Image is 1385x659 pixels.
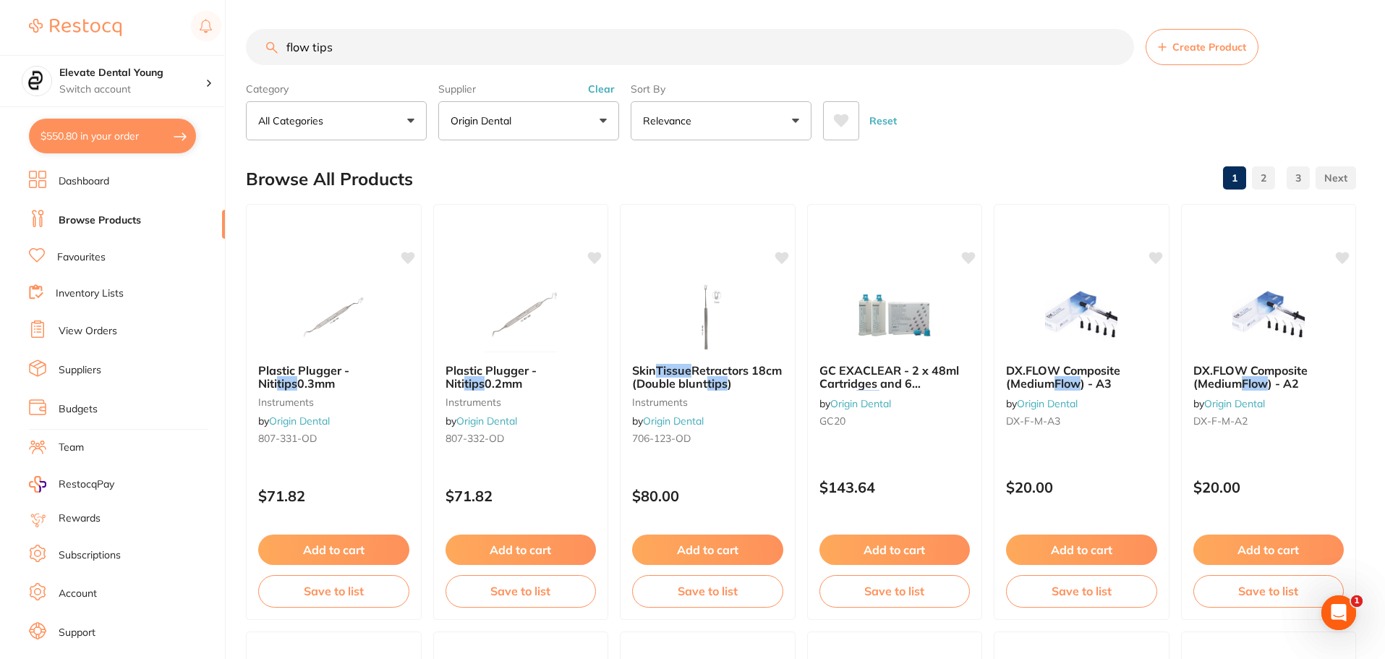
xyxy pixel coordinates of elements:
a: 1 [1223,163,1246,192]
h2: Browse All Products [246,169,413,190]
label: Supplier [438,82,619,95]
img: DX.FLOW Composite (Medium Flow) - A2 [1222,280,1316,352]
em: Tissue [656,363,691,378]
label: Category [246,82,427,95]
span: ) - A3 [1081,376,1112,391]
a: Browse Products [59,213,141,228]
a: Restocq Logo [29,11,122,44]
a: Account [59,587,97,601]
button: Add to cart [446,535,597,565]
a: Suppliers [59,363,101,378]
b: Plastic Plugger - Niti tips 0.2mm [446,364,597,391]
em: Flow [1054,376,1081,391]
a: Origin Dental [269,414,330,428]
button: Save to list [446,575,597,607]
small: instruments [632,396,783,408]
img: Elevate Dental Young [22,67,51,95]
button: Add to cart [258,535,409,565]
a: Origin Dental [1017,397,1078,410]
label: Sort By [631,82,811,95]
a: Origin Dental [1204,397,1265,410]
button: Reset [865,101,901,140]
a: Team [59,441,84,455]
button: Add to cart [632,535,783,565]
a: Dashboard [59,174,109,189]
button: Save to list [632,575,783,607]
b: DX.FLOW Composite (Medium Flow) - A2 [1193,364,1344,391]
a: Origin Dental [830,397,891,410]
button: All Categories [246,101,427,140]
button: Create Product [1146,29,1258,65]
span: by [258,414,330,428]
span: 706-123-OD [632,432,691,445]
a: Support [59,626,95,640]
h4: Elevate Dental Young [59,66,205,80]
iframe: Intercom live chat [1321,595,1356,630]
a: 2 [1252,163,1275,192]
b: Plastic Plugger - Niti tips 0.3mm [258,364,409,391]
span: by [1193,397,1265,410]
button: Add to cart [1193,535,1344,565]
p: $143.64 [819,479,971,496]
span: RestocqPay [59,477,114,492]
a: 3 [1287,163,1310,192]
button: Save to list [1193,575,1344,607]
a: Origin Dental [643,414,704,428]
span: by [1006,397,1078,410]
p: Switch account [59,82,205,97]
span: DX.FLOW Composite (Medium [1006,363,1120,391]
p: Relevance [643,114,697,128]
span: DX-F-M-A2 [1193,414,1248,428]
p: $20.00 [1006,479,1157,496]
a: Budgets [59,402,98,417]
span: Create Product [1172,41,1246,53]
button: Save to list [258,575,409,607]
span: 0.2mm [485,376,522,391]
span: GC EXACLEAR - 2 x 48ml Cartridges and 6 Mixing [819,363,959,404]
b: Skin Tissue Retractors 18cm (Double blunt tips) [632,364,783,391]
p: $71.82 [258,488,409,504]
span: 1 [1351,595,1363,607]
button: Relevance [631,101,811,140]
p: Origin Dental [451,114,517,128]
img: Restocq Logo [29,19,122,36]
button: Save to list [819,575,971,607]
a: Favourites [57,250,106,265]
button: Add to cart [1006,535,1157,565]
small: instruments [446,396,597,408]
img: Plastic Plugger - Niti tips 0.3mm [286,280,380,352]
span: DX.FLOW Composite (Medium [1193,363,1308,391]
span: by [632,414,704,428]
img: Skin Tissue Retractors 18cm (Double blunt tips) [660,280,754,352]
em: tips [464,376,485,391]
a: Inventory Lists [56,286,124,301]
a: RestocqPay [29,476,114,493]
span: Plastic Plugger - Niti [446,363,537,391]
a: Subscriptions [59,548,121,563]
em: Flow [1242,376,1268,391]
em: Tips [856,390,879,404]
span: ) - A2 [1268,376,1299,391]
img: GC EXACLEAR - 2 x 48ml Cartridges and 6 Mixing Tips [848,280,942,352]
span: Retractors 18cm (Double blunt [632,363,782,391]
small: instruments [258,396,409,408]
a: Origin Dental [456,414,517,428]
img: Plastic Plugger - Niti tips 0.2mm [474,280,568,352]
span: DX-F-M-A3 [1006,414,1060,428]
span: ) [728,376,732,391]
p: $71.82 [446,488,597,504]
span: Skin [632,363,656,378]
b: DX.FLOW Composite (Medium Flow) - A3 [1006,364,1157,391]
button: Add to cart [819,535,971,565]
em: tips [277,376,297,391]
img: RestocqPay [29,476,46,493]
span: GC20 [819,414,845,428]
span: by [446,414,517,428]
span: 807-331-OD [258,432,317,445]
span: Plastic Plugger - Niti [258,363,349,391]
a: View Orders [59,324,117,339]
span: by [819,397,891,410]
input: Search Products [246,29,1134,65]
button: Origin Dental [438,101,619,140]
b: GC EXACLEAR - 2 x 48ml Cartridges and 6 Mixing Tips [819,364,971,391]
